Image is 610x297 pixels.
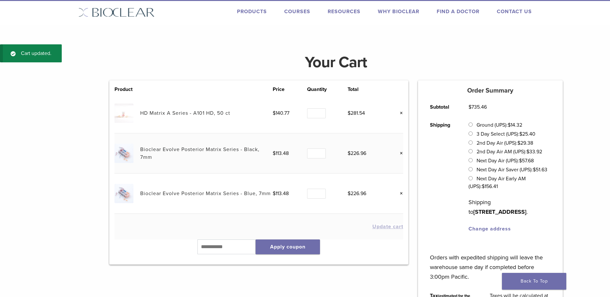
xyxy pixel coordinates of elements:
[477,148,542,155] label: 2nd Day Air AM (UPS):
[469,226,511,232] a: Change address
[140,110,230,116] a: HD Matrix A Series - A101 HD, 50 ct
[477,122,522,128] label: Ground (UPS):
[517,140,533,146] bdi: 29.38
[469,175,525,190] label: Next Day Air Early AM (UPS):
[105,55,568,70] h1: Your Cart
[497,8,532,15] a: Contact Us
[430,243,551,282] p: Orders with expedited shipping will leave the warehouse same day if completed before 3:00pm Pacific.
[284,8,310,15] a: Courses
[526,148,529,155] span: $
[395,149,403,157] a: Remove this item
[114,85,140,93] th: Product
[348,110,365,116] bdi: 281.54
[423,116,461,238] th: Shipping
[519,131,535,137] bdi: 25.40
[307,85,348,93] th: Quantity
[273,190,276,197] span: $
[273,150,289,157] bdi: 113.48
[256,239,320,254] button: Apply coupon
[114,184,133,203] img: Bioclear Evolve Posterior Matrix Series - Blue, 7mm
[418,87,563,94] h5: Order Summary
[477,157,534,164] label: Next Day Air (UPS):
[348,110,351,116] span: $
[477,131,535,137] label: 3 Day Select (UPS):
[519,157,522,164] span: $
[477,166,547,173] label: Next Day Air Saver (UPS):
[140,190,271,197] a: Bioclear Evolve Posterior Matrix Series - Blue, 7mm
[273,110,289,116] bdi: 140.77
[348,190,351,197] span: $
[477,140,533,146] label: 2nd Day Air (UPS):
[328,8,360,15] a: Resources
[114,144,133,163] img: Bioclear Evolve Posterior Matrix Series - Black, 7mm
[273,190,289,197] bdi: 113.48
[482,183,498,190] bdi: 156.41
[517,140,520,146] span: $
[508,122,511,128] span: $
[482,183,485,190] span: $
[395,189,403,198] a: Remove this item
[502,273,566,290] a: Back To Top
[437,8,479,15] a: Find A Doctor
[423,98,461,116] th: Subtotal
[533,166,536,173] span: $
[508,122,522,128] bdi: 14.32
[78,8,155,17] img: Bioclear
[140,146,259,160] a: Bioclear Evolve Posterior Matrix Series - Black, 7mm
[273,110,276,116] span: $
[372,224,403,229] button: Update cart
[273,85,307,93] th: Price
[533,166,547,173] bdi: 51.63
[348,85,386,93] th: Total
[469,104,471,110] span: $
[378,8,419,15] a: Why Bioclear
[469,197,551,217] p: Shipping to .
[237,8,267,15] a: Products
[519,131,522,137] span: $
[114,104,133,122] img: HD Matrix A Series - A101 HD, 50 ct
[348,190,366,197] bdi: 226.96
[526,148,542,155] bdi: 33.92
[348,150,366,157] bdi: 226.96
[348,150,351,157] span: $
[395,109,403,117] a: Remove this item
[519,157,534,164] bdi: 57.68
[473,208,526,215] strong: [STREET_ADDRESS]
[469,104,487,110] bdi: 735.46
[273,150,276,157] span: $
